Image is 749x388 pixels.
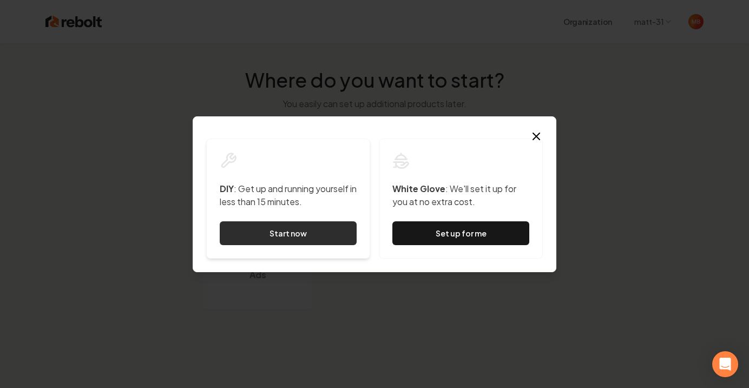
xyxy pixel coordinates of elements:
p: : Get up and running yourself in less than 15 minutes. [220,182,357,208]
a: Start now [220,221,357,245]
button: Set up for me [392,221,529,245]
strong: DIY [220,183,234,194]
p: : We'll set it up for you at no extra cost. [392,182,529,208]
strong: White Glove [392,183,445,194]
